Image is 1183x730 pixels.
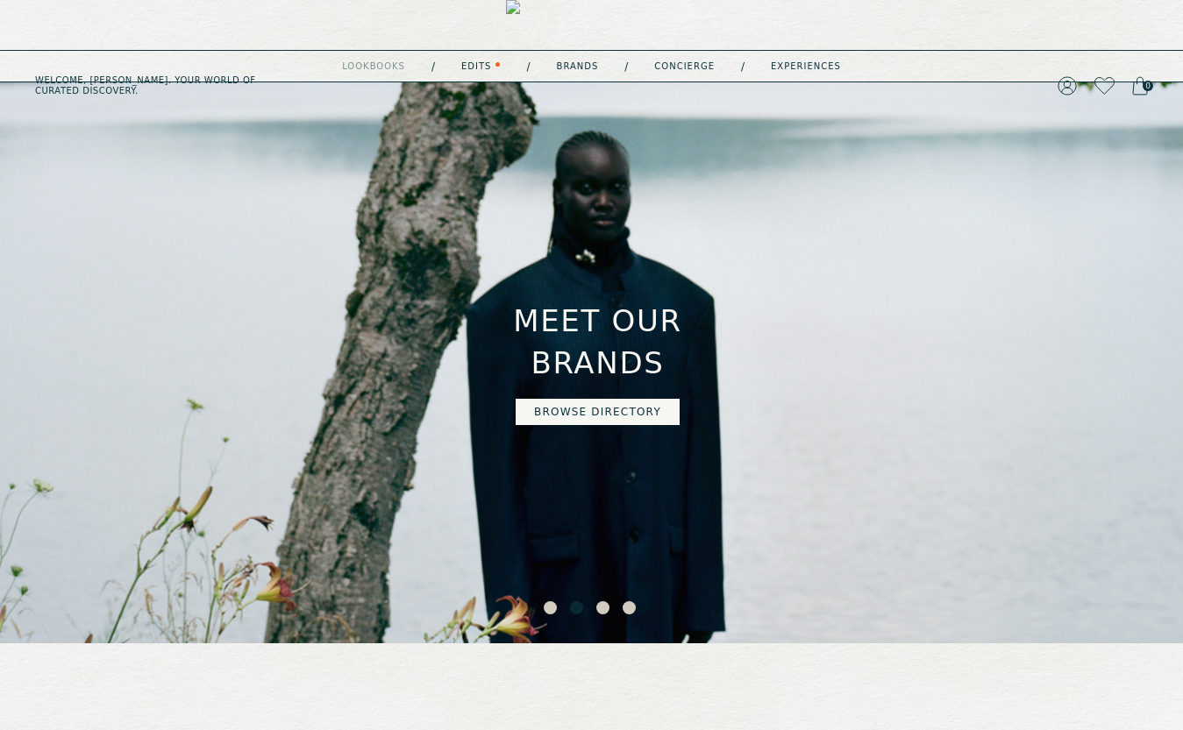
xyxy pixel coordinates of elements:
[526,60,530,74] div: /
[741,60,745,74] div: /
[557,62,599,71] a: Brands
[624,60,628,74] div: /
[596,601,614,619] button: 3
[516,399,680,425] button: Browse directory
[342,62,405,71] a: lookbooks
[461,62,491,71] a: Edits
[654,62,715,71] a: concierge
[431,60,435,74] div: /
[544,601,561,619] button: 1
[444,301,752,384] h3: Meet our brands
[623,601,640,619] button: 4
[771,62,841,71] a: experiences
[35,75,369,96] h5: Welcome, [PERSON_NAME] . Your world of curated discovery.
[1132,74,1148,98] a: 0
[570,601,588,619] button: 2
[1143,81,1153,91] span: 0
